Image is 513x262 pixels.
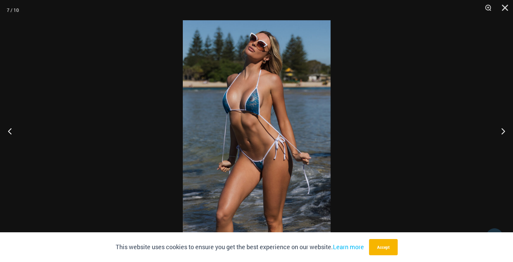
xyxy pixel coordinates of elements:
button: Accept [369,239,398,255]
img: Waves Breaking Ocean 312 Top 456 Bottom 09 [183,20,331,242]
button: Next [488,114,513,148]
div: 7 / 10 [7,5,19,15]
a: Learn more [333,243,364,251]
p: This website uses cookies to ensure you get the best experience on our website. [116,242,364,252]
